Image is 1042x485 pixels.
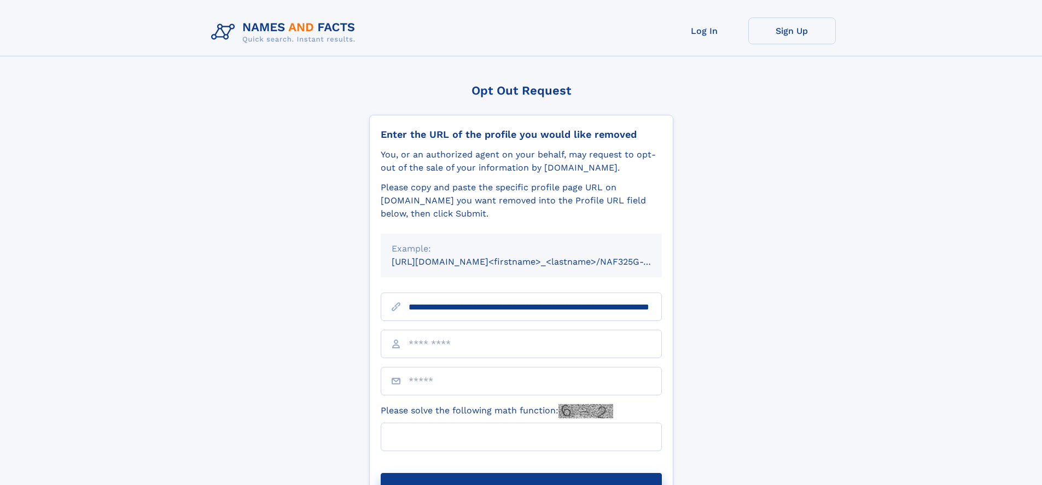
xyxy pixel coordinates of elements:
[369,84,673,97] div: Opt Out Request
[381,404,613,418] label: Please solve the following math function:
[381,148,662,174] div: You, or an authorized agent on your behalf, may request to opt-out of the sale of your informatio...
[392,242,651,255] div: Example:
[661,17,748,44] a: Log In
[392,256,683,267] small: [URL][DOMAIN_NAME]<firstname>_<lastname>/NAF325G-xxxxxxxx
[381,128,662,141] div: Enter the URL of the profile you would like removed
[207,17,364,47] img: Logo Names and Facts
[748,17,836,44] a: Sign Up
[381,181,662,220] div: Please copy and paste the specific profile page URL on [DOMAIN_NAME] you want removed into the Pr...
